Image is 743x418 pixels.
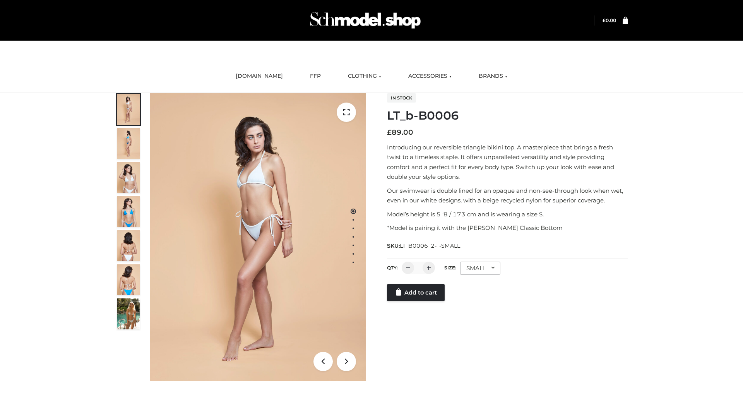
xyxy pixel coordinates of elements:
a: BRANDS [473,68,513,85]
a: ACCESSORIES [402,68,457,85]
img: ArielClassicBikiniTop_CloudNine_AzureSky_OW114ECO_1-scaled.jpg [117,94,140,125]
span: £ [603,17,606,23]
p: Introducing our reversible triangle bikini top. A masterpiece that brings a fresh twist to a time... [387,142,628,182]
label: QTY: [387,265,398,271]
span: SKU: [387,241,461,250]
img: Schmodel Admin 964 [307,5,423,36]
a: £0.00 [603,17,616,23]
a: Add to cart [387,284,445,301]
h1: LT_b-B0006 [387,109,628,123]
div: SMALL [460,262,500,275]
bdi: 0.00 [603,17,616,23]
label: Size: [444,265,456,271]
a: [DOMAIN_NAME] [230,68,289,85]
p: *Model is pairing it with the [PERSON_NAME] Classic Bottom [387,223,628,233]
img: ArielClassicBikiniTop_CloudNine_AzureSky_OW114ECO_1 [150,93,366,381]
span: In stock [387,93,416,103]
a: FFP [304,68,327,85]
bdi: 89.00 [387,128,413,137]
img: Arieltop_CloudNine_AzureSky2.jpg [117,298,140,329]
img: ArielClassicBikiniTop_CloudNine_AzureSky_OW114ECO_3-scaled.jpg [117,162,140,193]
p: Model’s height is 5 ‘8 / 173 cm and is wearing a size S. [387,209,628,219]
img: ArielClassicBikiniTop_CloudNine_AzureSky_OW114ECO_7-scaled.jpg [117,230,140,261]
img: ArielClassicBikiniTop_CloudNine_AzureSky_OW114ECO_8-scaled.jpg [117,264,140,295]
span: LT_B0006_2-_-SMALL [400,242,460,249]
p: Our swimwear is double lined for an opaque and non-see-through look when wet, even in our white d... [387,186,628,206]
a: CLOTHING [342,68,387,85]
img: ArielClassicBikiniTop_CloudNine_AzureSky_OW114ECO_2-scaled.jpg [117,128,140,159]
span: £ [387,128,392,137]
img: ArielClassicBikiniTop_CloudNine_AzureSky_OW114ECO_4-scaled.jpg [117,196,140,227]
